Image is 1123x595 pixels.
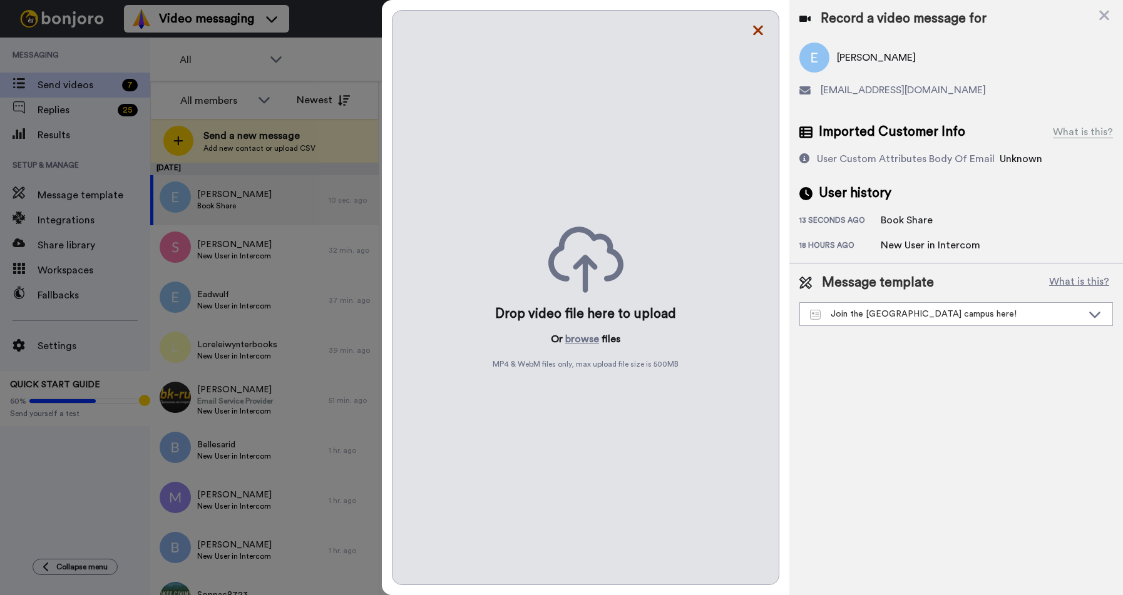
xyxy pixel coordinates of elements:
[819,184,891,203] span: User history
[493,359,679,369] span: MP4 & WebM files only, max upload file size is 500 MB
[799,215,881,228] div: 13 seconds ago
[881,238,980,253] div: New User in Intercom
[565,332,599,347] button: browse
[817,151,995,166] div: User Custom Attributes Body Of Email
[1000,154,1042,164] span: Unknown
[822,273,934,292] span: Message template
[810,310,821,320] img: Message-temps.svg
[881,213,943,228] div: Book Share
[1045,273,1113,292] button: What is this?
[551,332,620,347] p: Or files
[799,240,881,253] div: 18 hours ago
[495,305,676,323] div: Drop video file here to upload
[821,83,986,98] span: [EMAIL_ADDRESS][DOMAIN_NAME]
[819,123,965,141] span: Imported Customer Info
[1053,125,1113,140] div: What is this?
[810,308,1082,320] div: Join the [GEOGRAPHIC_DATA] campus here!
